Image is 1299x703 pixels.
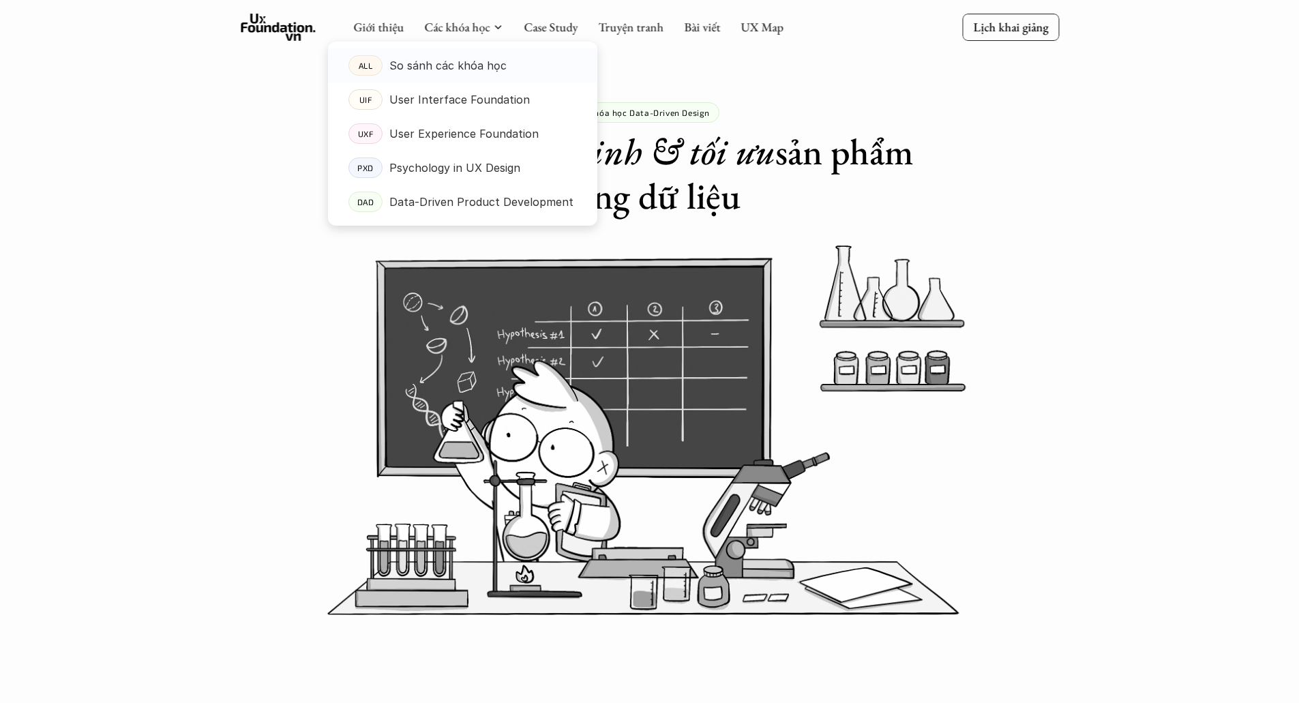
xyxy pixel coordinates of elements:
p: Data-Driven Product Development [389,192,573,212]
a: Truyện tranh [598,19,663,35]
p: PXD [357,163,374,173]
p: User Experience Foundation [389,123,539,144]
a: Lịch khai giảng [962,14,1059,40]
p: Khóa học Data-Driven Design [589,108,710,117]
p: UIF [359,95,372,104]
em: quyết định & tối ưu [487,128,775,175]
a: Giới thiệu [353,19,404,35]
a: Các khóa học [424,19,490,35]
a: PXDPsychology in UX Design [328,151,597,185]
h1: Đưa ra sản phẩm bằng dữ liệu [377,130,923,218]
p: ALL [358,61,372,70]
p: Psychology in UX Design [389,158,520,178]
a: UIFUser Interface Foundation [328,83,597,117]
a: UX Map [741,19,783,35]
p: So sánh các khóa học [389,55,507,76]
p: UXF [357,129,373,138]
p: User Interface Foundation [389,89,530,110]
a: ALLSo sánh các khóa học [328,48,597,83]
p: DAD [357,197,374,207]
a: Case Study [524,19,578,35]
a: Bài viết [684,19,720,35]
a: DADData-Driven Product Development [328,185,597,219]
a: UXFUser Experience Foundation [328,117,597,151]
p: Lịch khai giảng [973,19,1048,35]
